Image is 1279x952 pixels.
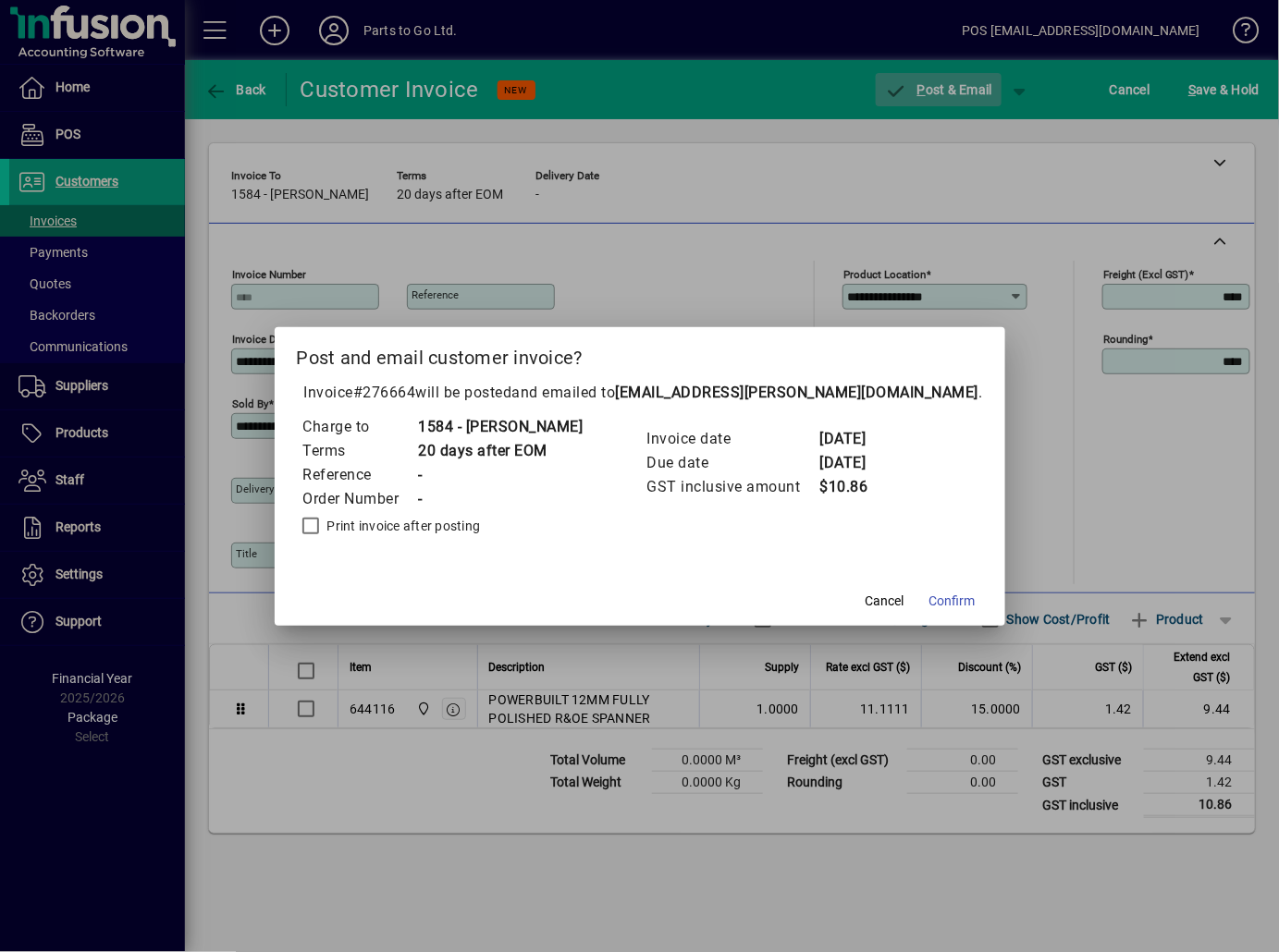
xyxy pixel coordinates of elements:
[819,475,893,499] td: $10.86
[866,592,904,611] span: Cancel
[302,487,418,511] td: Order Number
[302,463,418,487] td: Reference
[324,517,481,535] label: Print invoice after posting
[418,463,584,487] td: -
[418,487,584,511] td: -
[646,427,819,451] td: Invoice date
[819,451,893,475] td: [DATE]
[297,382,983,404] p: Invoice will be posted .
[302,415,418,439] td: Charge to
[512,384,979,401] span: and emailed to
[275,327,1005,381] h2: Post and email customer invoice?
[302,439,418,463] td: Terms
[353,384,416,401] span: #276664
[616,384,979,401] b: [EMAIL_ADDRESS][PERSON_NAME][DOMAIN_NAME]
[819,427,893,451] td: [DATE]
[646,475,819,499] td: GST inclusive amount
[418,439,584,463] td: 20 days after EOM
[418,415,584,439] td: 1584 - [PERSON_NAME]
[646,451,819,475] td: Due date
[929,592,976,611] span: Confirm
[922,585,983,618] button: Confirm
[855,585,915,618] button: Cancel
